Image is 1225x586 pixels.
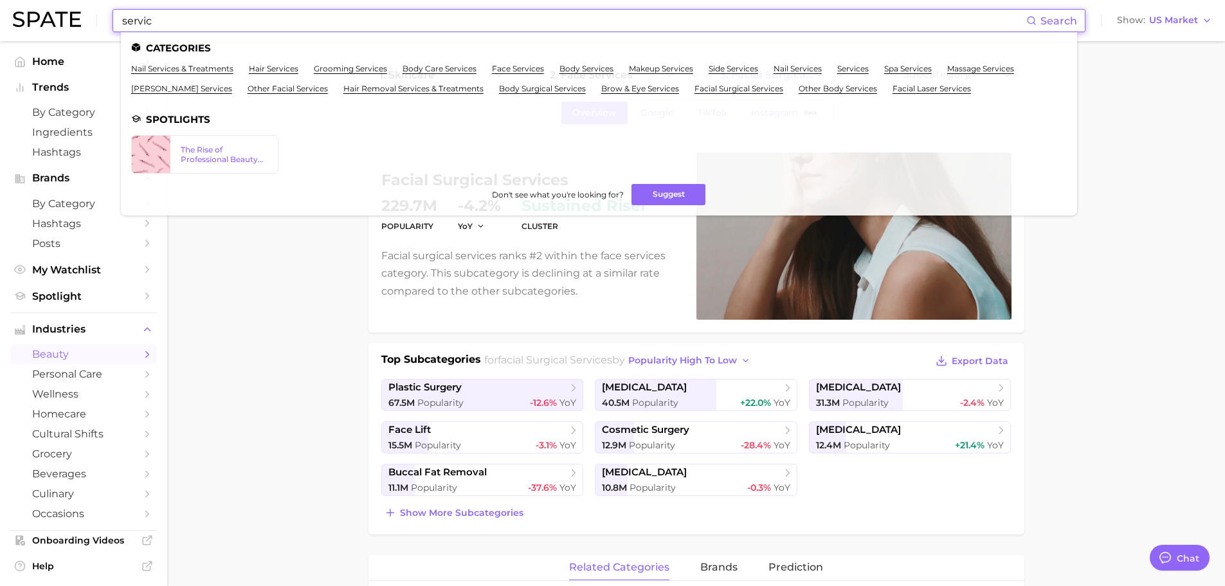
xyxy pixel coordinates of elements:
[837,64,869,73] a: services
[32,324,135,335] span: Industries
[10,424,157,444] a: cultural shifts
[32,237,135,250] span: Posts
[530,397,557,408] span: -12.6%
[629,64,693,73] a: makeup services
[498,354,612,366] span: facial surgical services
[630,482,676,493] span: Popularity
[32,508,135,520] span: occasions
[458,221,485,232] button: YoY
[10,444,157,464] a: grocery
[248,84,328,93] a: other facial services
[536,439,557,451] span: -3.1%
[602,466,687,479] span: [MEDICAL_DATA]
[842,397,889,408] span: Popularity
[403,64,476,73] a: body care services
[816,439,841,451] span: 12.4m
[10,504,157,524] a: occasions
[249,64,298,73] a: hair services
[602,439,626,451] span: 12.9m
[181,145,268,164] div: The Rise of Professional Beauty Services
[631,184,705,205] button: Suggest
[32,468,135,480] span: beverages
[528,482,557,493] span: -37.6%
[388,466,487,479] span: buccal fat removal
[893,84,971,93] a: facial laser services
[314,64,387,73] a: grooming services
[32,197,135,210] span: by Category
[700,562,738,573] span: brands
[960,397,985,408] span: -2.4%
[10,320,157,339] button: Industries
[10,404,157,424] a: homecare
[1040,15,1077,27] span: Search
[602,482,627,493] span: 10.8m
[595,421,797,453] a: cosmetic surgery12.9m Popularity-28.4% YoY
[522,219,647,234] dt: cluster
[381,379,584,411] a: plastic surgery67.5m Popularity-12.6% YoY
[10,51,157,71] a: Home
[131,42,1067,53] li: Categories
[381,219,437,234] dt: Popularity
[741,439,771,451] span: -28.4%
[131,84,232,93] a: [PERSON_NAME] services
[10,122,157,142] a: Ingredients
[417,397,464,408] span: Popularity
[559,439,576,451] span: YoY
[32,488,135,500] span: culinary
[458,221,473,232] span: YoY
[381,421,584,453] a: face lift15.5m Popularity-3.1% YoY
[381,352,481,371] h1: Top Subcategories
[10,286,157,306] a: Spotlight
[32,264,135,276] span: My Watchlist
[131,135,278,174] a: The Rise of Professional Beauty Services
[1114,12,1215,29] button: ShowUS Market
[629,439,675,451] span: Popularity
[388,482,408,493] span: 11.1m
[381,464,584,496] a: buccal fat removal11.1m Popularity-37.6% YoY
[569,562,669,573] span: related categories
[415,439,461,451] span: Popularity
[499,84,586,93] a: body surgical services
[13,12,81,27] img: SPATE
[595,379,797,411] a: [MEDICAL_DATA]40.5m Popularity+22.0% YoY
[816,424,901,436] span: [MEDICAL_DATA]
[1149,17,1198,24] span: US Market
[32,146,135,158] span: Hashtags
[32,55,135,68] span: Home
[602,424,689,436] span: cosmetic surgery
[10,260,157,280] a: My Watchlist
[388,397,415,408] span: 67.5m
[10,531,157,550] a: Onboarding Videos
[952,356,1008,367] span: Export Data
[10,464,157,484] a: beverages
[595,464,797,496] a: [MEDICAL_DATA]10.8m Popularity-0.3% YoY
[32,217,135,230] span: Hashtags
[884,64,932,73] a: spa services
[32,535,135,546] span: Onboarding Videos
[774,482,790,493] span: YoY
[602,397,630,408] span: 40.5m
[343,84,484,93] a: hair removal services & treatments
[32,428,135,440] span: cultural shifts
[10,344,157,364] a: beauty
[131,114,1067,125] li: Spotlights
[121,10,1026,32] input: Search here for a brand, industry, or ingredient
[32,560,135,572] span: Help
[32,368,135,380] span: personal care
[601,84,679,93] a: brow & eye services
[774,439,790,451] span: YoY
[10,194,157,214] a: by Category
[747,482,771,493] span: -0.3%
[381,247,681,300] p: Facial surgical services ranks #2 within the face services category. This subcategory is declinin...
[809,379,1012,411] a: [MEDICAL_DATA]31.3m Popularity-2.4% YoY
[774,64,822,73] a: nail services
[32,290,135,302] span: Spotlight
[955,439,985,451] span: +21.4%
[10,78,157,97] button: Trends
[768,562,823,573] span: Prediction
[10,364,157,384] a: personal care
[10,556,157,576] a: Help
[411,482,457,493] span: Popularity
[381,504,527,522] button: Show more subcategories
[32,106,135,118] span: by Category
